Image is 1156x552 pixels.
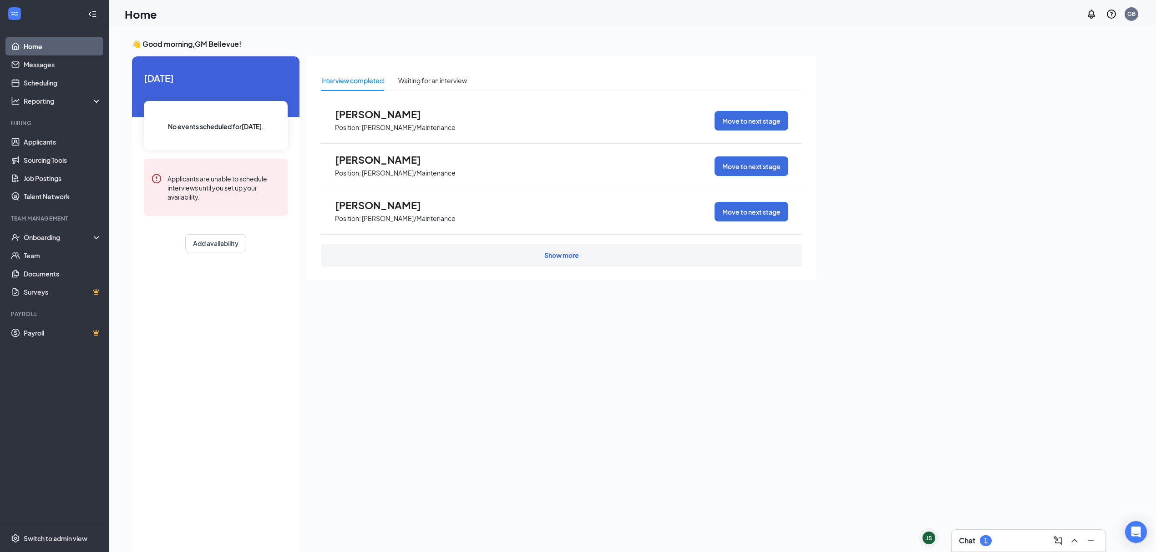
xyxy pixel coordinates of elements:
[167,173,280,201] div: Applicants are unable to schedule interviews until you set up your availability.
[24,37,101,55] a: Home
[959,536,975,546] h3: Chat
[24,265,101,283] a: Documents
[362,169,456,177] p: [PERSON_NAME]/Maintenance
[11,534,20,543] svg: Settings
[24,534,87,543] div: Switch to admin view
[335,154,435,166] span: [PERSON_NAME]
[132,39,816,49] h3: 👋 Good morning, GM Bellevue !
[24,55,101,74] a: Messages
[24,74,101,92] a: Scheduling
[144,71,288,85] span: [DATE]
[715,111,788,130] button: Move to next stage
[1067,533,1082,548] button: ChevronUp
[715,202,788,221] button: Move to next stage
[1086,9,1097,20] svg: Notifications
[88,10,97,19] svg: Collapse
[1069,535,1080,546] svg: ChevronUp
[335,108,435,120] span: [PERSON_NAME]
[24,324,101,342] a: PayrollCrown
[1127,10,1136,18] div: GB
[398,75,467,85] div: Waiting for an interview
[24,233,94,242] div: Onboarding
[544,251,579,260] div: Show more
[362,123,456,132] p: [PERSON_NAME]/Maintenance
[24,151,101,169] a: Sourcing Tools
[1053,535,1064,546] svg: ComposeMessage
[926,534,932,542] div: JS
[11,310,100,318] div: Payroll
[11,233,20,242] svg: UserCheck
[362,214,456,223] p: [PERSON_NAME]/Maintenance
[24,96,102,105] div: Reporting
[335,169,361,177] p: Position:
[335,214,361,223] p: Position:
[11,96,20,105] svg: Analysis
[11,119,100,127] div: Hiring
[1051,533,1065,548] button: ComposeMessage
[151,173,162,184] svg: Error
[168,121,264,131] span: No events scheduled for [DATE] .
[24,283,101,301] a: SurveysCrown
[715,156,788,176] button: Move to next stage
[10,9,19,18] svg: WorkstreamLogo
[1125,521,1147,543] div: Open Intercom Messenger
[984,537,988,545] div: 1
[24,169,101,187] a: Job Postings
[1106,9,1117,20] svg: QuestionInfo
[335,199,435,211] span: [PERSON_NAME]
[24,187,101,206] a: Talent Network
[125,6,157,22] h1: Home
[321,75,384,85] div: Interview completed
[24,133,101,151] a: Applicants
[24,246,101,265] a: Team
[335,123,361,132] p: Position:
[11,215,100,222] div: Team Management
[1084,533,1098,548] button: Minimize
[185,234,246,252] button: Add availability
[1085,535,1096,546] svg: Minimize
